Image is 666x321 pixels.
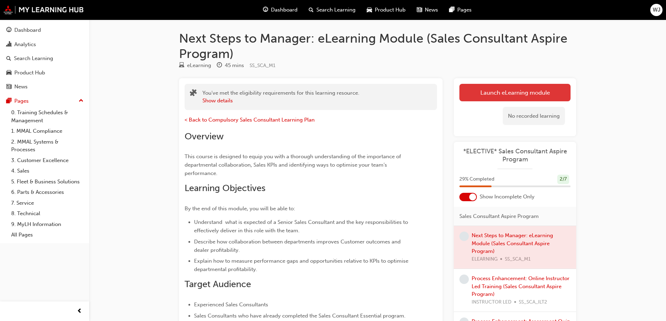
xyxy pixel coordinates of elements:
div: Duration [217,61,244,70]
span: INSTRUCTOR LED [472,298,511,306]
button: Pages [3,95,86,108]
span: Search Learning [316,6,356,14]
span: Learning resource code [250,63,275,68]
a: 8. Technical [8,208,86,219]
span: This course is designed to equip you with a thorough understanding of the importance of departmen... [185,153,402,176]
a: Process Enhancement: Online Instructor Led Training (Sales Consultant Aspire Program) [472,275,570,297]
div: eLearning [187,61,211,70]
span: WJ [653,6,660,14]
span: learningRecordVerb_NONE-icon [459,275,469,284]
span: Sales Consultant Aspire Program [459,212,539,220]
a: Analytics [3,38,86,51]
span: Experienced Sales Consultants [194,301,268,308]
span: By the end of this module, you will be able to: [185,205,295,212]
span: car-icon [367,6,372,14]
div: Analytics [14,41,36,49]
button: DashboardAnalyticsSearch LearningProduct HubNews [3,22,86,95]
span: Describe how collaboration between departments improves Customer outcomes and dealer profitability. [194,239,402,253]
span: SS_SCA_ILT2 [519,298,547,306]
div: 45 mins [225,61,244,70]
a: News [3,80,86,93]
a: 7. Service [8,198,86,209]
a: search-iconSearch Learning [303,3,361,17]
span: guage-icon [6,27,12,34]
a: Launch eLearning module [459,84,571,101]
span: News [425,6,438,14]
a: Dashboard [3,24,86,37]
div: You've met the eligibility requirements for this learning resource. [202,89,359,105]
span: news-icon [6,84,12,90]
a: guage-iconDashboard [257,3,303,17]
span: puzzle-icon [190,90,197,98]
span: Show Incomplete Only [480,193,535,201]
div: Dashboard [14,26,41,34]
a: 4. Sales [8,166,86,176]
a: 6. Parts & Accessories [8,187,86,198]
div: News [14,83,28,91]
a: 5. Fleet & Business Solutions [8,176,86,187]
span: Overview [185,131,224,142]
span: pages-icon [6,98,12,104]
span: Explain how to measure performance gaps and opportunities relative to KPIs to optimise department... [194,258,410,272]
a: 9. MyLH Information [8,219,86,230]
span: 29 % Completed [459,175,494,183]
span: prev-icon [77,307,82,316]
span: guage-icon [263,6,268,14]
span: Learning Objectives [185,183,265,194]
span: learningResourceType_ELEARNING-icon [179,63,184,69]
a: Product Hub [3,66,86,79]
div: Product Hub [14,69,45,77]
a: < Back to Compulsory Sales Consultant Learning Plan [185,117,315,123]
a: 0. Training Schedules & Management [8,107,86,126]
div: No recorded learning [503,107,565,125]
h1: Next Steps to Manager: eLearning Module (Sales Consultant Aspire Program) [179,31,576,61]
a: news-iconNews [411,3,444,17]
span: Pages [457,6,472,14]
span: Product Hub [375,6,406,14]
span: news-icon [417,6,422,14]
a: 3. Customer Excellence [8,155,86,166]
button: Show details [202,97,233,105]
a: 1. MMAL Compliance [8,126,86,137]
div: Search Learning [14,54,53,63]
a: pages-iconPages [444,3,477,17]
div: Type [179,61,211,70]
a: 2. MMAL Systems & Processes [8,137,86,155]
img: mmal [3,5,84,14]
span: Understand what is expected of a Senior Sales Consultant and the key responsibilities to effectiv... [194,219,409,234]
a: All Pages [8,229,86,240]
span: Dashboard [271,6,298,14]
a: car-iconProduct Hub [361,3,411,17]
span: chart-icon [6,42,12,48]
span: search-icon [309,6,314,14]
span: learningRecordVerb_NONE-icon [459,232,469,241]
span: pages-icon [449,6,454,14]
span: search-icon [6,56,11,62]
span: up-icon [79,96,84,105]
a: *ELECTIVE* Sales Consultant Aspire Program [459,147,571,163]
span: clock-icon [217,63,222,69]
div: Pages [14,97,29,105]
span: Sales Consultants who have already completed the Sales Consultant Essential program. [194,313,406,319]
div: 2 / 7 [557,175,569,184]
span: car-icon [6,70,12,76]
span: Target Audience [185,279,251,290]
button: WJ [650,4,663,16]
a: Search Learning [3,52,86,65]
